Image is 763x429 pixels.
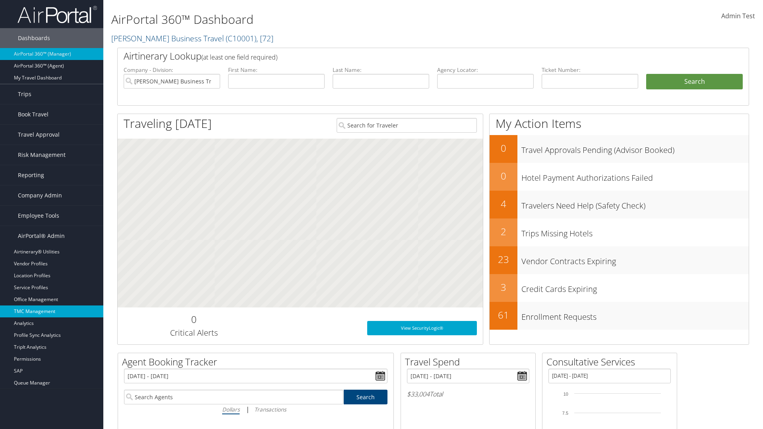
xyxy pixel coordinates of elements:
[122,355,393,369] h2: Agent Booking Tracker
[521,307,749,323] h3: Enrollment Requests
[490,280,517,294] h2: 3
[222,406,240,413] i: Dollars
[490,191,749,218] a: 4Travelers Need Help (Safety Check)
[18,84,31,104] span: Trips
[124,327,264,338] h3: Critical Alerts
[344,390,388,404] a: Search
[124,115,212,132] h1: Traveling [DATE]
[407,390,430,398] span: $33,004
[337,118,477,133] input: Search for Traveler
[490,225,517,238] h2: 2
[124,49,690,63] h2: Airtinerary Lookup
[490,274,749,302] a: 3Credit Cards Expiring
[490,308,517,322] h2: 61
[490,163,749,191] a: 0Hotel Payment Authorizations Failed
[542,66,638,74] label: Ticket Number:
[562,411,568,415] tspan: 7.5
[18,165,44,185] span: Reporting
[721,4,755,29] a: Admin Test
[333,66,429,74] label: Last Name:
[18,28,50,48] span: Dashboards
[490,302,749,330] a: 61Enrollment Requests
[111,33,273,44] a: [PERSON_NAME] Business Travel
[490,197,517,211] h2: 4
[18,186,62,205] span: Company Admin
[201,53,277,62] span: (at least one field required)
[490,141,517,155] h2: 0
[490,253,517,266] h2: 23
[17,5,97,24] img: airportal-logo.png
[490,169,517,183] h2: 0
[521,141,749,156] h3: Travel Approvals Pending (Advisor Booked)
[646,74,743,90] button: Search
[564,392,568,396] tspan: 10
[124,404,387,414] div: |
[18,145,66,165] span: Risk Management
[256,33,273,44] span: , [ 72 ]
[124,66,220,74] label: Company - Division:
[521,280,749,295] h3: Credit Cards Expiring
[124,313,264,326] h2: 0
[367,321,477,335] a: View SecurityLogic®
[254,406,286,413] i: Transactions
[226,33,256,44] span: ( C10001 )
[407,390,529,398] h6: Total
[490,135,749,163] a: 0Travel Approvals Pending (Advisor Booked)
[18,125,60,145] span: Travel Approval
[111,11,540,28] h1: AirPortal 360™ Dashboard
[437,66,534,74] label: Agency Locator:
[18,226,65,246] span: AirPortal® Admin
[124,390,343,404] input: Search Agents
[521,224,749,239] h3: Trips Missing Hotels
[521,196,749,211] h3: Travelers Need Help (Safety Check)
[490,246,749,274] a: 23Vendor Contracts Expiring
[405,355,535,369] h2: Travel Spend
[490,115,749,132] h1: My Action Items
[18,206,59,226] span: Employee Tools
[546,355,677,369] h2: Consultative Services
[18,104,48,124] span: Book Travel
[521,252,749,267] h3: Vendor Contracts Expiring
[521,168,749,184] h3: Hotel Payment Authorizations Failed
[490,218,749,246] a: 2Trips Missing Hotels
[228,66,325,74] label: First Name:
[721,12,755,20] span: Admin Test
